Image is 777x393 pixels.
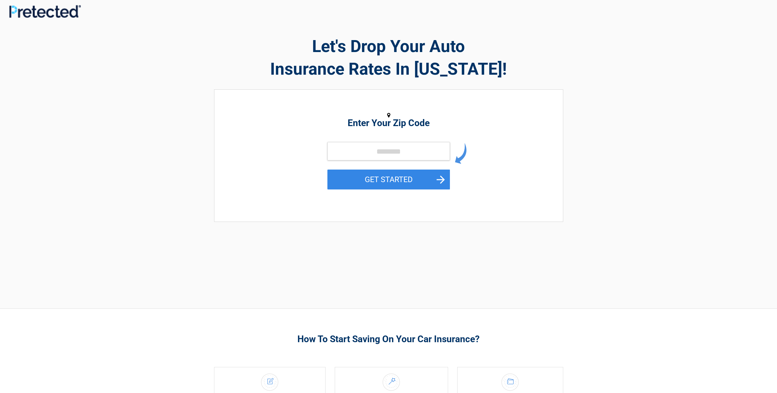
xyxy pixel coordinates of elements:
[214,35,563,80] h2: Let's Drop Your Auto Insurance Rates In [US_STATE]!
[248,119,529,127] h2: Enter Your Zip Code
[214,333,563,345] h3: How To Start Saving On Your Car Insurance?
[455,143,466,164] img: arrow
[9,5,81,18] img: Main Logo
[327,170,450,189] button: GET STARTED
